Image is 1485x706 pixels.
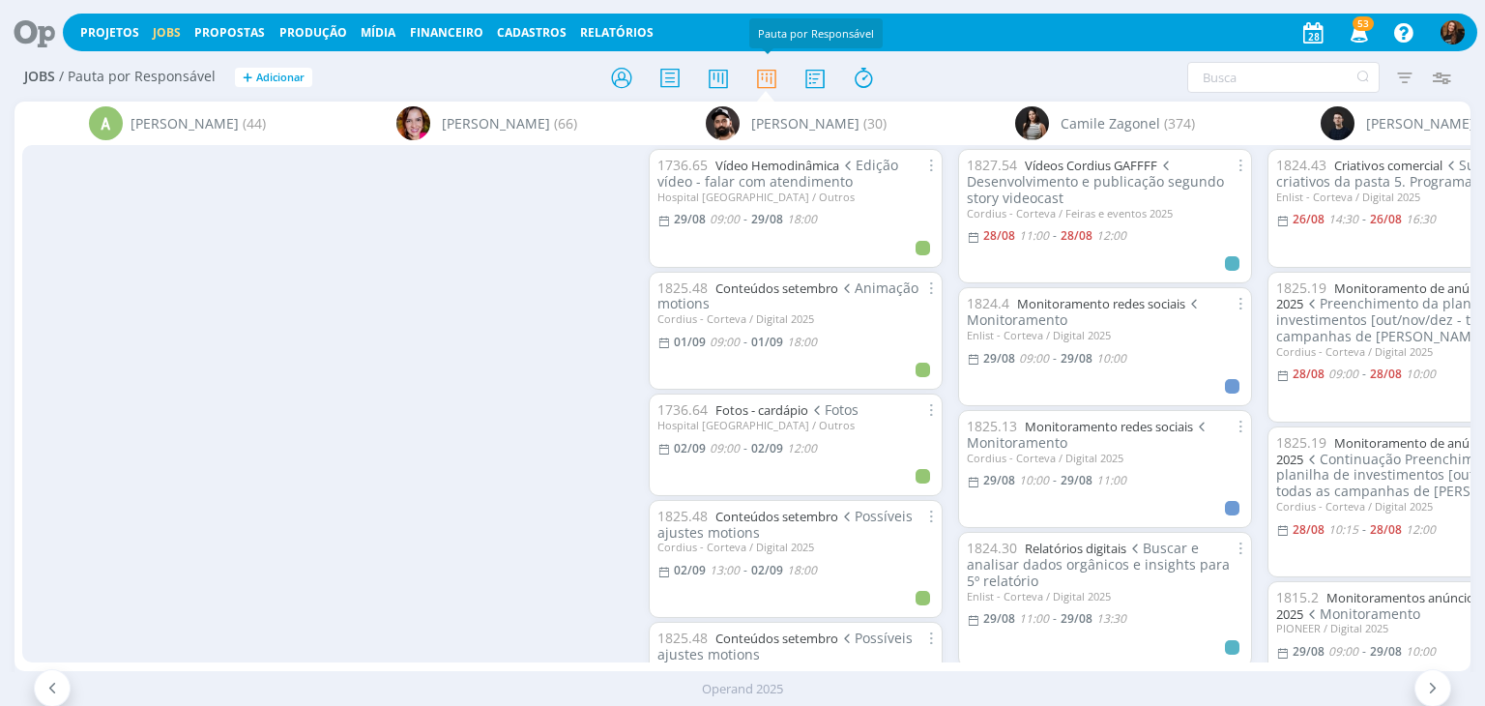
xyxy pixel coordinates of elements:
[967,539,1017,557] span: 1824.30
[1025,157,1157,174] a: Vídeos Cordius GAFFFF
[1293,366,1325,382] : 28/08
[1362,368,1366,380] : -
[751,562,783,578] : 02/09
[983,227,1015,244] : 28/08
[1061,610,1092,627] : 29/08
[1293,211,1325,227] : 26/08
[749,18,883,48] div: Pauta por Responsável
[1096,227,1126,244] : 12:00
[743,565,747,576] : -
[80,24,139,41] a: Projetos
[1276,156,1326,174] span: 1824.43
[674,562,706,578] : 02/09
[1025,418,1193,435] a: Monitoramento redes sociais
[1053,613,1057,625] : -
[657,419,934,431] div: Hospital [GEOGRAPHIC_DATA] / Outros
[404,25,489,41] button: Financeiro
[751,440,783,456] : 02/09
[1370,643,1402,660] : 29/08
[1017,295,1185,312] a: Monitoramento redes sociais
[967,294,1202,329] span: Monitoramento
[1406,643,1436,660] : 10:00
[279,24,347,41] a: Produção
[1293,643,1325,660] : 29/08
[89,106,123,140] div: A
[59,69,216,85] span: / Pauta por Responsável
[787,334,817,350] : 18:00
[787,440,817,456] : 12:00
[361,24,395,41] a: Mídia
[967,417,1017,435] span: 1825.13
[1061,113,1160,133] span: Camile Zagonel
[1353,16,1374,31] span: 53
[189,25,271,41] button: Propostas
[1061,350,1092,367] : 29/08
[863,113,887,133] span: (30)
[1061,227,1092,244] : 28/08
[274,25,353,41] button: Produção
[657,156,898,191] span: Edição vídeo - falar com atendimento
[715,508,838,525] a: Conteúdos setembro
[657,279,708,297] span: 1825.48
[1187,62,1380,93] input: Busca
[787,562,817,578] : 18:00
[674,440,706,456] : 02/09
[983,610,1015,627] : 29/08
[194,24,265,41] span: Propostas
[657,541,934,553] div: Cordius - Corteva / Digital 2025
[1441,20,1465,44] img: T
[657,156,708,174] span: 1736.65
[967,329,1243,341] div: Enlist - Corteva / Digital 2025
[967,294,1009,312] span: 1824.4
[1370,521,1402,538] : 28/08
[1362,646,1366,658] : -
[743,443,747,455] : -
[1053,475,1057,486] : -
[1366,113,1474,133] span: [PERSON_NAME]
[1019,610,1049,627] : 11:00
[674,334,706,350] : 01/09
[131,113,239,133] span: [PERSON_NAME]
[1406,521,1436,538] : 12:00
[1276,588,1319,606] span: 1815.2
[1096,610,1126,627] : 13:30
[706,106,740,140] img: B
[751,113,859,133] span: [PERSON_NAME]
[710,334,740,350] : 09:00
[1328,643,1358,660] : 09:00
[657,400,708,419] span: 1736.64
[710,562,740,578] : 13:00
[1362,214,1366,225] : -
[243,68,252,88] span: +
[24,69,55,85] span: Jobs
[983,472,1015,488] : 29/08
[657,629,913,663] span: Possíveis ajustes motions
[715,279,838,297] a: Conteúdos setembro
[256,72,305,84] span: Adicionar
[74,25,145,41] button: Projetos
[235,68,312,88] button: +Adicionar
[657,507,708,525] span: 1825.48
[580,24,654,41] a: Relatórios
[1293,521,1325,538] : 28/08
[808,400,859,419] span: Fotos
[1025,540,1126,557] a: Relatórios digitais
[983,350,1015,367] : 29/08
[1362,524,1366,536] : -
[1019,227,1049,244] : 11:00
[674,211,706,227] : 29/08
[1370,366,1402,382] : 28/08
[1096,472,1126,488] : 11:00
[743,214,747,225] : -
[657,279,918,313] span: Animação motions
[710,440,740,456] : 09:00
[967,417,1209,452] span: Monitoramento
[1338,15,1378,50] button: 53
[410,24,483,41] a: Financeiro
[1321,106,1354,140] img: C
[657,191,934,203] div: Hospital [GEOGRAPHIC_DATA] / Outros
[967,156,1224,207] span: Desenvolvimento e publicação segundo story videocast
[1019,472,1049,488] : 10:00
[657,629,708,647] span: 1825.48
[1406,366,1436,382] : 10:00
